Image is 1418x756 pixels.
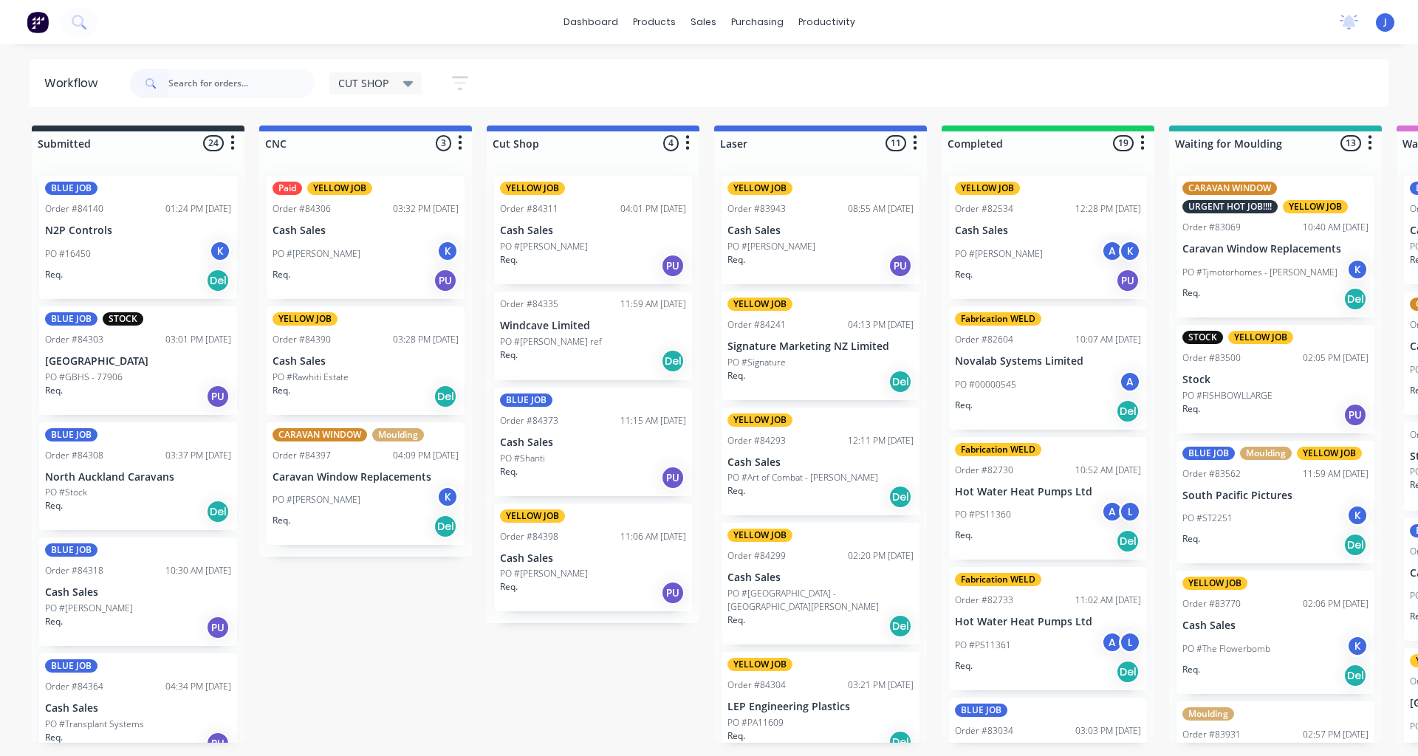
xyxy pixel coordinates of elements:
div: Order #83500 [1182,351,1241,365]
div: PU [661,466,685,489]
p: PO #00000545 [955,378,1016,391]
div: Order #8433511:59 AM [DATE]Windcave LimitedPO #[PERSON_NAME] refReq.Del [494,292,692,380]
div: PU [661,254,685,278]
p: PO #Stock [45,486,87,499]
div: 04:01 PM [DATE] [620,202,686,216]
a: dashboard [556,11,626,33]
div: YELLOW JOB [1283,200,1348,213]
div: YELLOW JOB [727,529,792,542]
div: BLUE JOBOrder #8414001:24 PM [DATE]N2P ControlsPO #16450KReq.Del [39,176,237,299]
div: 03:01 PM [DATE] [165,333,231,346]
div: YELLOW JOB [727,413,792,427]
div: 10:07 AM [DATE] [1075,333,1141,346]
div: BLUE JOBOrder #8430803:37 PM [DATE]North Auckland CaravansPO #StockReq.Del [39,422,237,531]
div: Moulding [372,428,424,441]
div: Del [888,730,912,754]
p: PO #GBHS - 77906 [45,371,123,384]
p: PO #[PERSON_NAME] ref [500,335,602,348]
div: YELLOW JOB [955,182,1020,195]
p: Req. [955,399,973,412]
p: Req. [500,465,518,478]
div: K [436,240,459,262]
div: 02:05 PM [DATE] [1303,351,1369,365]
div: 03:03 PM [DATE] [1075,724,1141,738]
div: YELLOW JOB [273,312,338,326]
p: Cash Sales [500,552,686,565]
div: URGENT HOT JOB!!!! [1182,200,1278,213]
div: 11:59 AM [DATE] [620,298,686,311]
p: PO #[PERSON_NAME] [500,240,588,253]
p: PO #[PERSON_NAME] [273,247,360,261]
div: Order #84318 [45,564,103,577]
div: 11:59 AM [DATE] [1303,467,1369,481]
div: A [1101,631,1123,653]
img: Factory [27,11,49,33]
p: Cash Sales [727,571,914,584]
p: PO #Transplant Systems [45,718,144,731]
div: BLUE JOB [45,428,97,441]
div: YELLOW JOB [1228,331,1293,344]
p: PO #PS11361 [955,639,1011,652]
div: Order #84390 [273,333,331,346]
div: Del [1343,287,1367,311]
p: Req. [727,484,745,498]
div: BLUE JOB [45,312,97,326]
p: Req. [1182,402,1200,416]
div: YELLOW JOBOrder #8253412:28 PM [DATE]Cash SalesPO #[PERSON_NAME]AKReq.PU [949,176,1147,299]
div: YELLOW JOBOrder #8439003:28 PM [DATE]Cash SalesPO #Rawhiti EstateReq.Del [267,306,465,415]
div: 12:11 PM [DATE] [848,434,914,447]
p: Req. [500,253,518,267]
p: PO #[PERSON_NAME] [955,247,1043,261]
div: PaidYELLOW JOBOrder #8430603:32 PM [DATE]Cash SalesPO #[PERSON_NAME]KReq.PU [267,176,465,299]
p: Req. [273,514,290,527]
div: BLUE JOB [45,659,97,673]
p: Cash Sales [45,702,231,715]
div: PU [206,732,230,755]
input: Search for orders... [168,69,315,98]
div: CARAVAN WINDOW [1182,182,1277,195]
div: BLUE JOBOrder #8431810:30 AM [DATE]Cash SalesPO #[PERSON_NAME]Req.PU [39,537,237,646]
p: Req. [955,659,973,673]
p: Req. [727,369,745,382]
p: South Pacific Pictures [1182,489,1369,502]
div: Order #83069 [1182,221,1241,234]
p: Cash Sales [727,456,914,469]
div: YELLOW JOB [1297,447,1362,460]
p: Req. [955,268,973,281]
div: Order #83931 [1182,728,1241,741]
p: Cash Sales [500,436,686,449]
div: BLUE JOB [45,182,97,195]
div: Del [1116,660,1140,684]
div: Order #84140 [45,202,103,216]
div: YELLOW JOB [1182,577,1247,590]
p: Req. [955,529,973,542]
p: PO #[PERSON_NAME] [727,240,815,253]
div: 01:24 PM [DATE] [165,202,231,216]
div: YELLOW JOBOrder #8377002:06 PM [DATE]Cash SalesPO #The FlowerbombKReq.Del [1176,571,1374,694]
p: Req. [1182,532,1200,546]
div: CARAVAN WINDOWURGENT HOT JOB!!!!YELLOW JOBOrder #8306910:40 AM [DATE]Caravan Window ReplacementsP... [1176,176,1374,317]
div: Fabrication WELD [955,443,1041,456]
div: 10:30 AM [DATE] [165,564,231,577]
div: Moulding [1182,707,1234,721]
p: Windcave Limited [500,320,686,332]
div: Del [888,370,912,394]
div: 11:02 AM [DATE] [1075,594,1141,607]
div: Del [661,349,685,373]
div: Order #83034 [955,724,1013,738]
div: YELLOW JOBOrder #8429312:11 PM [DATE]Cash SalesPO #Art of Combat - [PERSON_NAME]Req.Del [722,408,919,516]
div: Del [434,385,457,408]
div: Moulding [1240,447,1292,460]
p: PO #Art of Combat - [PERSON_NAME] [727,471,878,484]
div: products [626,11,683,33]
div: YELLOW JOBOrder #8424104:13 PM [DATE]Signature Marketing NZ LimitedPO #SignatureReq.Del [722,292,919,400]
div: K [436,486,459,508]
p: Req. [1182,663,1200,676]
div: Order #83770 [1182,597,1241,611]
div: Fabrication WELD [955,573,1041,586]
div: Del [888,614,912,638]
p: Req. [500,580,518,594]
p: North Auckland Caravans [45,471,231,484]
p: PO #[PERSON_NAME] [500,567,588,580]
div: BLUE JOBSTOCKOrder #8430303:01 PM [DATE][GEOGRAPHIC_DATA]PO #GBHS - 77906Req.PU [39,306,237,415]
